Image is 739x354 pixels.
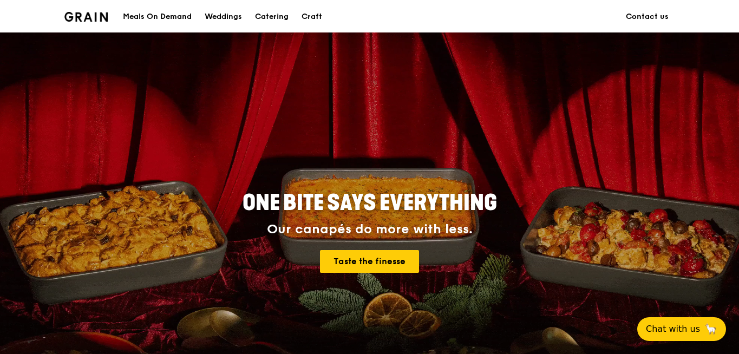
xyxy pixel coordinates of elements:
[123,1,192,33] div: Meals On Demand
[619,1,675,33] a: Contact us
[255,1,289,33] div: Catering
[320,250,419,273] a: Taste the finesse
[637,317,726,341] button: Chat with us🦙
[175,222,565,237] div: Our canapés do more with less.
[646,323,700,336] span: Chat with us
[302,1,322,33] div: Craft
[198,1,248,33] a: Weddings
[248,1,295,33] a: Catering
[704,323,717,336] span: 🦙
[243,190,497,216] span: ONE BITE SAYS EVERYTHING
[295,1,329,33] a: Craft
[205,1,242,33] div: Weddings
[64,12,108,22] img: Grain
